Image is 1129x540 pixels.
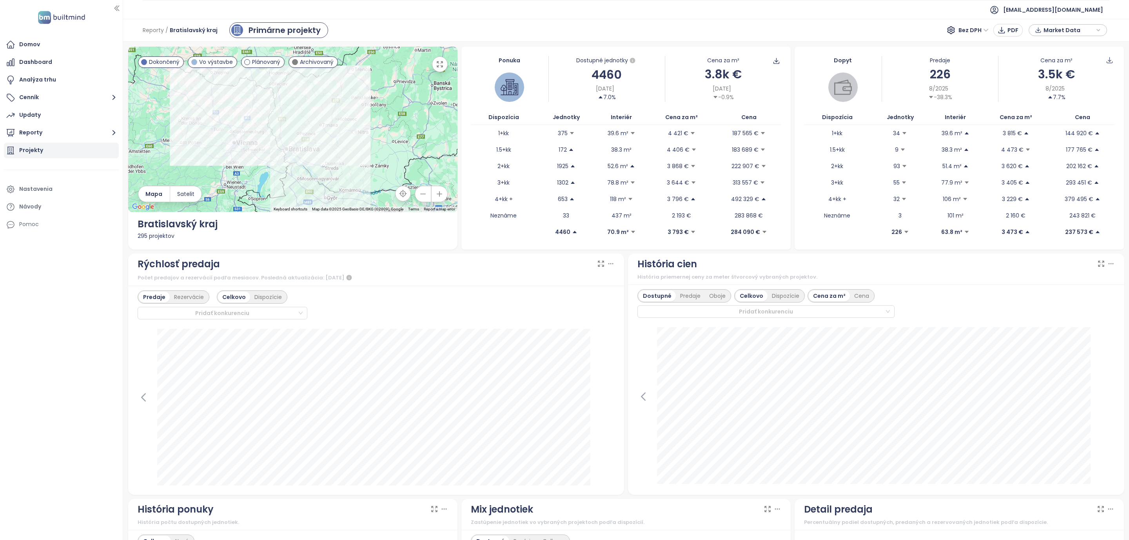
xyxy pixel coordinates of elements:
span: caret-up [568,147,574,152]
span: caret-down [760,147,766,152]
div: Bratislavský kraj [138,217,448,232]
div: Rýchlosť predaja [138,257,220,272]
span: caret-up [598,94,603,100]
p: 4 473 € [1001,145,1024,154]
div: Dopyt [804,56,882,65]
div: Updaty [19,110,41,120]
p: 144 920 € [1065,129,1093,138]
p: 2 193 € [672,211,691,220]
span: caret-up [1094,180,1099,185]
p: 106 m² [943,195,961,203]
p: 3 473 € [1002,228,1023,236]
div: História cien [637,257,697,272]
p: 118 m² [610,195,626,203]
button: PDF [993,24,1023,36]
a: Nastavenia [4,181,119,197]
td: 1+kk [471,125,537,141]
span: caret-up [690,196,696,202]
p: 202 162 € [1066,162,1092,170]
span: caret-down [630,180,635,185]
span: Bez DPH [958,24,989,36]
div: 4460 [549,65,665,84]
a: Domov [4,37,119,53]
p: 3 815 € [1003,129,1022,138]
td: 2+kk [804,158,870,174]
span: caret-down [760,130,766,136]
p: 4460 [555,228,570,236]
div: Analýza trhu [19,75,56,85]
span: Plánovaný [252,58,280,66]
span: Dokončený [149,58,180,66]
a: Open this area in Google Maps (opens a new window) [130,202,156,212]
div: Oboje [705,290,730,301]
a: primary [229,22,328,38]
p: 172 [559,145,567,154]
span: caret-down [690,163,696,169]
p: 222 907 € [731,162,759,170]
span: caret-down [569,130,575,136]
span: Map data ©2025 GeoBasis-DE/BKG (©2009), Google [312,207,403,211]
div: Primárne projekty [249,24,321,36]
td: 1+kk [804,125,870,141]
img: wallet [834,78,852,96]
span: caret-down [928,94,934,100]
button: Cenník [4,90,119,105]
td: Neznáme [804,207,870,224]
span: caret-up [761,196,766,202]
th: Cena [1051,110,1115,125]
span: Bratislavský kraj [170,23,218,37]
p: 39.6 m² [608,129,628,138]
th: Jednotky [537,110,596,125]
img: Google [130,202,156,212]
div: button [1033,24,1103,36]
span: Mapa [145,190,162,198]
th: Jednotky [870,110,930,125]
th: Dispozícia [471,110,537,125]
span: caret-down [760,180,765,185]
td: 2+kk [471,158,537,174]
span: caret-up [569,196,575,202]
div: Zastúpenie jednotiek vo vybraných projektoch podľa dispozícií. [471,518,781,526]
th: Cena za m² [981,110,1051,125]
span: caret-up [1095,196,1100,202]
p: 38.3 m² [942,145,962,154]
img: logo [36,9,87,25]
td: 4+kk + [804,191,870,207]
td: Neznáme [471,207,537,224]
p: 3 793 € [668,228,689,236]
span: caret-down [713,94,718,100]
td: 3+kk [804,174,870,191]
span: caret-up [1094,147,1100,152]
p: 32 [893,195,900,203]
p: 237 573 € [1065,228,1093,236]
p: 375 [558,129,568,138]
span: caret-down [762,229,767,235]
div: Celkovo [735,290,768,301]
p: 3 644 € [667,178,689,187]
span: caret-up [572,229,577,235]
a: Návody [4,199,119,215]
p: 93 [893,162,900,170]
span: caret-down [691,180,696,185]
div: Nastavenia [19,184,53,194]
div: Ponuka [471,56,548,65]
div: Pomoc [19,219,39,229]
span: Reporty [143,23,164,37]
button: Satelit [170,186,201,202]
span: caret-up [1047,94,1053,100]
div: Dostupné jednotky [549,56,665,65]
span: Archivovaný [300,58,334,66]
p: 653 [558,195,568,203]
th: Dispozícia [804,110,870,125]
div: Pomoc [4,217,119,232]
p: 226 [891,228,902,236]
span: Market Data [1044,24,1094,36]
span: caret-down [902,130,907,136]
p: 52.6 m² [608,162,628,170]
span: caret-up [570,163,575,169]
p: 3 [898,211,902,220]
span: caret-down [964,229,969,235]
div: Cena [850,290,873,301]
p: 9 [895,145,898,154]
span: caret-up [964,147,969,152]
